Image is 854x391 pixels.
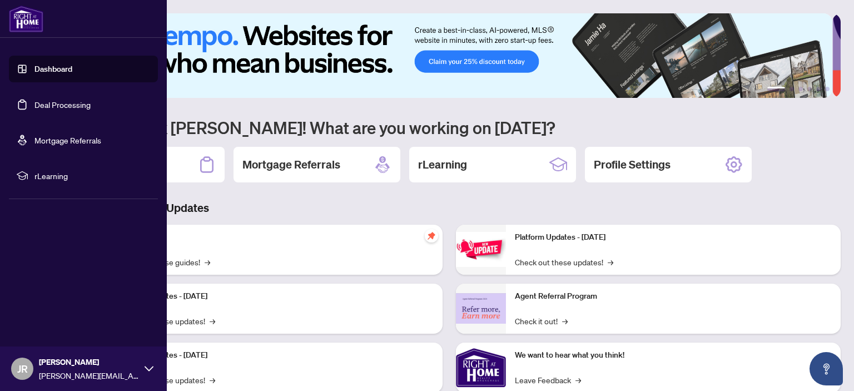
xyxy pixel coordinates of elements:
[810,352,843,385] button: Open asap
[767,87,785,91] button: 1
[825,87,830,91] button: 6
[242,157,340,172] h2: Mortgage Referrals
[515,349,832,362] p: We want to hear what you think!
[34,100,91,110] a: Deal Processing
[418,157,467,172] h2: rLearning
[117,231,434,244] p: Self-Help
[575,374,581,386] span: →
[807,87,812,91] button: 4
[39,369,139,382] span: [PERSON_NAME][EMAIL_ADDRESS][DOMAIN_NAME]
[58,13,832,98] img: Slide 0
[816,87,821,91] button: 5
[425,229,438,242] span: pushpin
[456,293,506,324] img: Agent Referral Program
[34,135,101,145] a: Mortgage Referrals
[608,256,613,268] span: →
[34,170,150,182] span: rLearning
[34,64,72,74] a: Dashboard
[205,256,210,268] span: →
[117,290,434,303] p: Platform Updates - [DATE]
[58,200,841,216] h3: Brokerage & Industry Updates
[210,374,215,386] span: →
[9,6,43,32] img: logo
[117,349,434,362] p: Platform Updates - [DATE]
[456,232,506,267] img: Platform Updates - June 23, 2025
[39,356,139,368] span: [PERSON_NAME]
[210,315,215,327] span: →
[594,157,671,172] h2: Profile Settings
[790,87,794,91] button: 2
[515,256,613,268] a: Check out these updates!→
[515,231,832,244] p: Platform Updates - [DATE]
[58,117,841,138] h1: Welcome back [PERSON_NAME]! What are you working on [DATE]?
[798,87,803,91] button: 3
[562,315,568,327] span: →
[515,290,832,303] p: Agent Referral Program
[17,361,28,377] span: JR
[515,374,581,386] a: Leave Feedback→
[515,315,568,327] a: Check it out!→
